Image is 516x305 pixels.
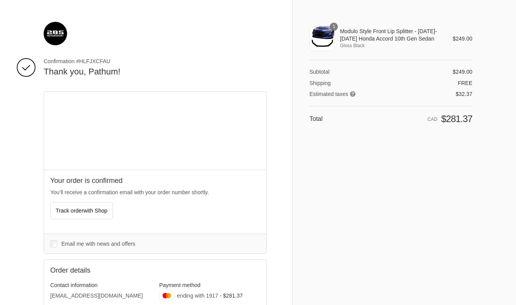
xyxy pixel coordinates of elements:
[309,115,323,122] span: Total
[44,92,266,170] div: Google map displaying pin point of shipping address: Gloucester, Ontario
[458,80,472,86] span: Free
[83,207,107,214] span: with Shop
[44,66,267,78] h2: Thank you, Pathum!
[220,293,243,299] span: - $281.37
[50,266,155,275] h2: Order details
[50,202,113,219] button: Track orderwith Shop
[452,35,472,42] span: $249.00
[159,282,260,289] h3: Payment method
[56,207,108,214] span: Track order
[50,176,260,185] h2: Your order is confirmed
[309,80,331,86] span: Shipping
[62,241,136,247] span: Email me with news and offers
[309,26,334,51] img: honda accord front lip
[44,22,67,45] img: 285 Motorsport
[456,91,472,97] span: $32.37
[340,42,442,49] span: Gloss Black
[340,28,442,42] span: Modulo Style Front Lip Splitter - [DATE]-[DATE] Honda Accord 10th Gen Sedan
[452,69,472,75] span: $249.00
[44,58,267,65] span: Confirmation #HLFJXCFAU
[50,282,151,289] h3: Contact information
[428,117,437,122] span: CAD
[309,68,385,75] th: Subtotal
[330,23,338,31] span: 1
[50,293,143,299] bdo: [EMAIL_ADDRESS][DOMAIN_NAME]
[50,188,260,197] p: You’ll receive a confirmation email with your order number shortly.
[44,92,267,170] iframe: Google map displaying pin point of shipping address: Gloucester, Ontario
[441,113,472,124] span: $281.37
[177,293,218,299] span: ending with 1917
[309,87,385,98] th: Estimated taxes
